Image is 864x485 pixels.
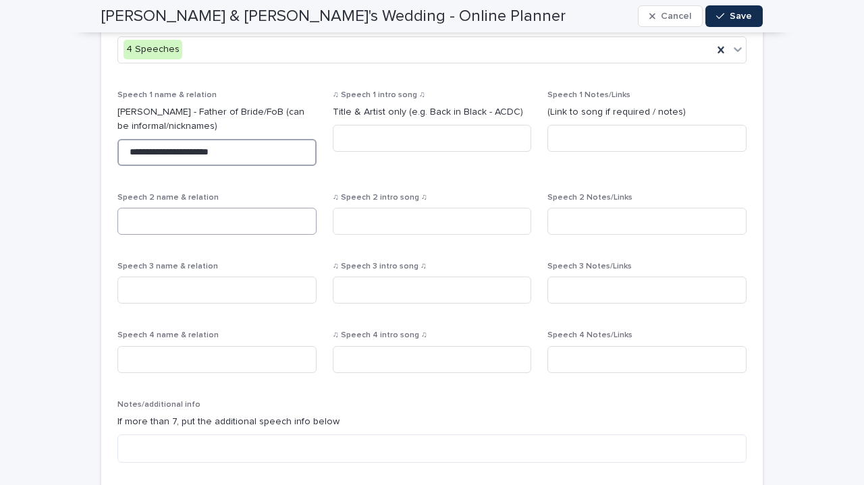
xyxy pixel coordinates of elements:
[117,194,219,202] span: Speech 2 name & relation
[117,331,219,339] span: Speech 4 name & relation
[547,331,632,339] span: Speech 4 Notes/Links
[117,415,747,429] p: If more than 7, put the additional speech info below
[117,401,200,409] span: Notes/additional info
[117,105,317,134] p: [PERSON_NAME] - Father of Bride/FoB (can be informal/nicknames)
[547,194,632,202] span: Speech 2 Notes/Links
[117,262,218,270] span: Speech 3 name & relation
[333,91,425,99] span: ♫ Speech 1 intro song ♫
[117,91,217,99] span: Speech 1 name & relation
[333,262,427,270] span: ♫ Speech 3 intro song ♫
[333,105,532,119] p: Title & Artist only (e.g. Back in Black - ACDC)
[333,331,427,339] span: ♫ Speech 4 intro song ♫
[333,194,427,202] span: ♫ Speech 2 intro song ♫
[547,262,632,270] span: Speech 3 Notes/Links
[730,11,752,21] span: Save
[661,11,691,21] span: Cancel
[124,40,182,59] div: 4 Speeches
[547,91,630,99] span: Speech 1 Notes/Links
[547,105,747,119] p: (Link to song if required / notes)
[638,5,703,27] button: Cancel
[101,7,566,26] h2: [PERSON_NAME] & [PERSON_NAME]'s Wedding - Online Planner
[705,5,763,27] button: Save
